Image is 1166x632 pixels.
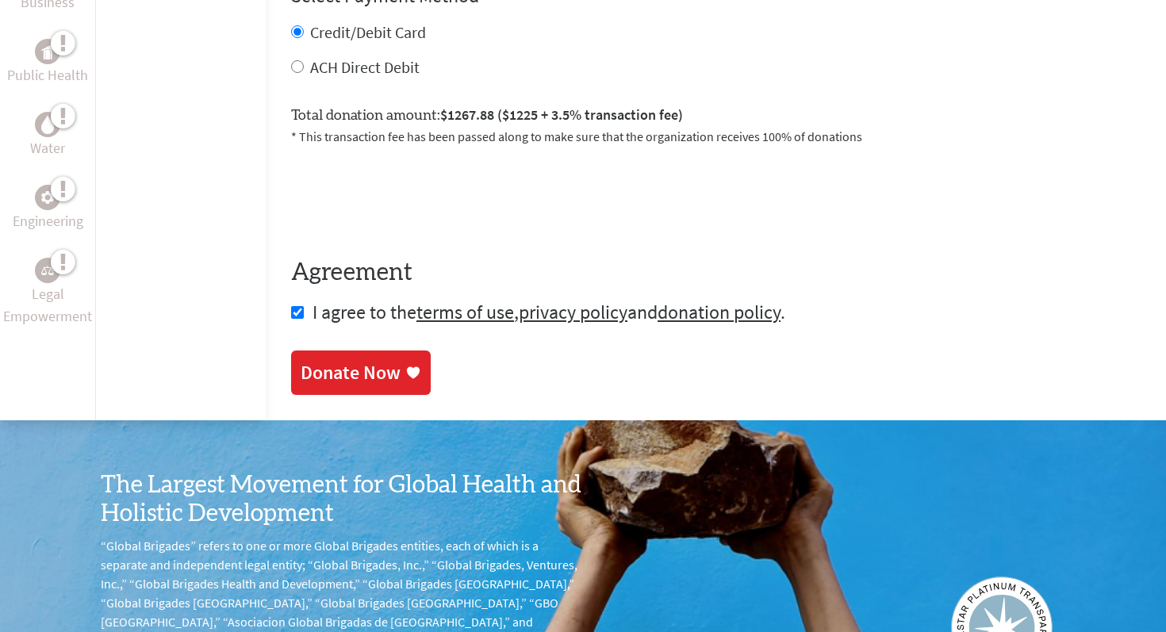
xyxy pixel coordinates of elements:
[30,112,65,159] a: WaterWater
[13,185,83,232] a: EngineeringEngineering
[41,266,54,275] img: Legal Empowerment
[35,112,60,137] div: Water
[301,360,401,385] div: Donate Now
[658,300,781,324] a: donation policy
[291,104,683,127] label: Total donation amount:
[291,165,532,227] iframe: reCAPTCHA
[519,300,627,324] a: privacy policy
[101,471,583,528] h3: The Largest Movement for Global Health and Holistic Development
[7,39,88,86] a: Public HealthPublic Health
[35,185,60,210] div: Engineering
[7,64,88,86] p: Public Health
[291,259,1141,287] h4: Agreement
[313,300,785,324] span: I agree to the , and .
[416,300,514,324] a: terms of use
[30,137,65,159] p: Water
[13,210,83,232] p: Engineering
[35,258,60,283] div: Legal Empowerment
[41,116,54,134] img: Water
[310,22,426,42] label: Credit/Debit Card
[291,350,431,395] a: Donate Now
[440,105,683,124] span: $1267.88 ($1225 + 3.5% transaction fee)
[41,44,54,59] img: Public Health
[310,57,420,77] label: ACH Direct Debit
[291,127,1141,146] p: * This transaction fee has been passed along to make sure that the organization receives 100% of ...
[3,283,92,327] p: Legal Empowerment
[3,258,92,327] a: Legal EmpowermentLegal Empowerment
[35,39,60,64] div: Public Health
[41,191,54,204] img: Engineering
